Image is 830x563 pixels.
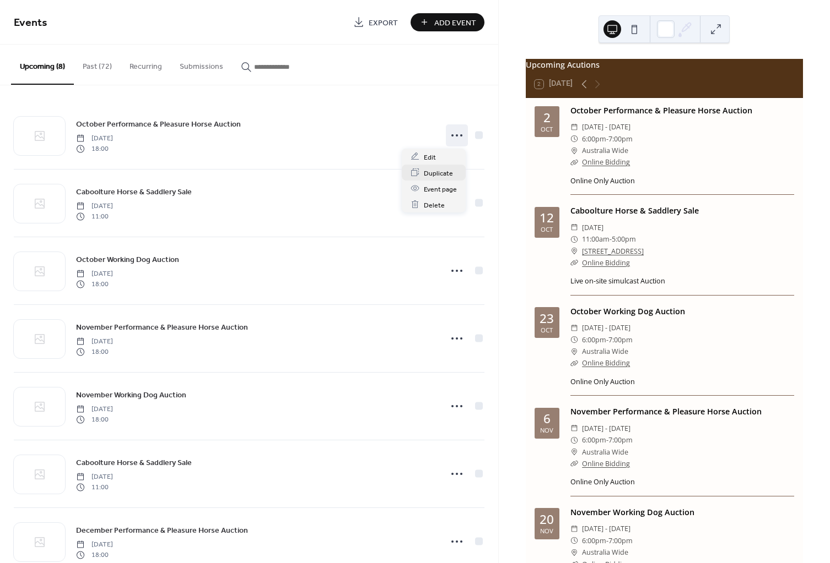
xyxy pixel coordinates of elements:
span: 18:00 [76,550,113,560]
div: ​ [570,458,578,469]
a: October Performance & Pleasure Horse Auction [76,118,241,130]
button: Add Event [411,13,484,31]
div: Nov [540,528,553,534]
div: ​ [570,357,578,369]
span: Duplicate [424,167,453,179]
div: Online Only Auction [570,377,794,387]
span: Australia Wide [582,446,628,458]
a: Online Bidding [582,459,630,468]
div: Oct [541,327,553,333]
span: October Performance & Pleasure Horse Auction [76,119,241,130]
div: ​ [570,156,578,168]
span: Events [14,12,47,34]
span: [DATE] [582,222,603,233]
div: ​ [570,245,578,257]
span: Edit [424,151,436,163]
span: Event page [424,183,457,195]
span: Australia Wide [582,346,628,357]
span: Australia Wide [582,145,628,156]
a: Caboolture Horse & Saddlery Sale [570,205,699,216]
div: 12 [540,212,554,225]
div: ​ [570,257,578,269]
button: Recurring [121,45,171,84]
div: 6 [543,413,551,425]
span: [DATE] [76,472,113,482]
span: [DATE] [76,337,113,347]
span: 5:00pm [612,233,636,245]
span: [DATE] [76,405,113,414]
span: [DATE] [76,134,113,144]
div: 20 [540,513,554,526]
div: Oct [541,126,553,132]
span: Delete [424,199,445,211]
a: Online Bidding [582,157,630,167]
a: October Working Dog Auction [76,253,179,266]
span: [DATE] - [DATE] [582,322,630,334]
a: November Performance & Pleasure Horse Auction [76,321,248,334]
span: 18:00 [76,414,113,424]
span: 6:00pm [582,434,606,446]
a: Export [345,13,406,31]
span: 7:00pm [608,334,633,346]
div: ​ [570,334,578,346]
span: 18:00 [76,144,113,154]
span: 6:00pm [582,334,606,346]
span: 11:00am [582,233,610,245]
span: Australia Wide [582,546,628,558]
div: ​ [570,523,578,534]
span: October Working Dog Auction [76,254,179,266]
span: Caboolture Horse & Saddlery Sale [76,187,192,198]
span: 7:00pm [608,133,633,145]
div: Online Only Auction [570,477,794,488]
button: Submissions [171,45,232,84]
a: Caboolture Horse & Saddlery Sale [76,185,192,198]
div: ​ [570,546,578,558]
div: ​ [570,121,578,133]
div: ​ [570,446,578,458]
button: Upcoming (8) [11,45,74,85]
span: 18:00 [76,347,113,357]
span: - [610,233,612,245]
span: [DATE] - [DATE] [582,423,630,434]
span: November Working Dog Auction [76,390,186,401]
span: - [606,535,608,546]
span: [DATE] [76,540,113,550]
span: - [606,133,608,145]
span: [DATE] [76,201,113,211]
div: 2 [543,112,551,124]
a: November Working Dog Auction [76,389,186,401]
div: Upcoming Acutions [526,59,803,71]
span: Add Event [434,17,476,29]
span: 11:00 [76,211,113,221]
a: October Performance & Pleasure Horse Auction [570,105,752,116]
button: Past (72) [74,45,121,84]
a: December Performance & Pleasure Horse Auction [76,524,248,537]
div: ​ [570,346,578,357]
a: Online Bidding [582,258,630,267]
span: Export [369,17,398,29]
a: November Performance & Pleasure Horse Auction [570,406,762,417]
a: November Working Dog Auction [570,507,694,517]
span: 7:00pm [608,434,633,446]
span: 7:00pm [608,535,633,546]
div: ​ [570,133,578,145]
span: - [606,334,608,346]
a: [STREET_ADDRESS] [582,245,644,257]
div: ​ [570,145,578,156]
span: Caboolture Horse & Saddlery Sale [76,457,192,469]
div: Nov [540,427,553,433]
div: ​ [570,535,578,546]
span: 11:00 [76,482,113,492]
span: [DATE] - [DATE] [582,121,630,133]
span: [DATE] - [DATE] [582,523,630,534]
span: 6:00pm [582,535,606,546]
span: [DATE] [76,269,113,279]
div: Oct [541,226,553,232]
span: 18:00 [76,279,113,289]
div: ​ [570,423,578,434]
div: ​ [570,322,578,334]
div: Online Only Auction [570,176,794,187]
a: Online Bidding [582,358,630,368]
div: ​ [570,434,578,446]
